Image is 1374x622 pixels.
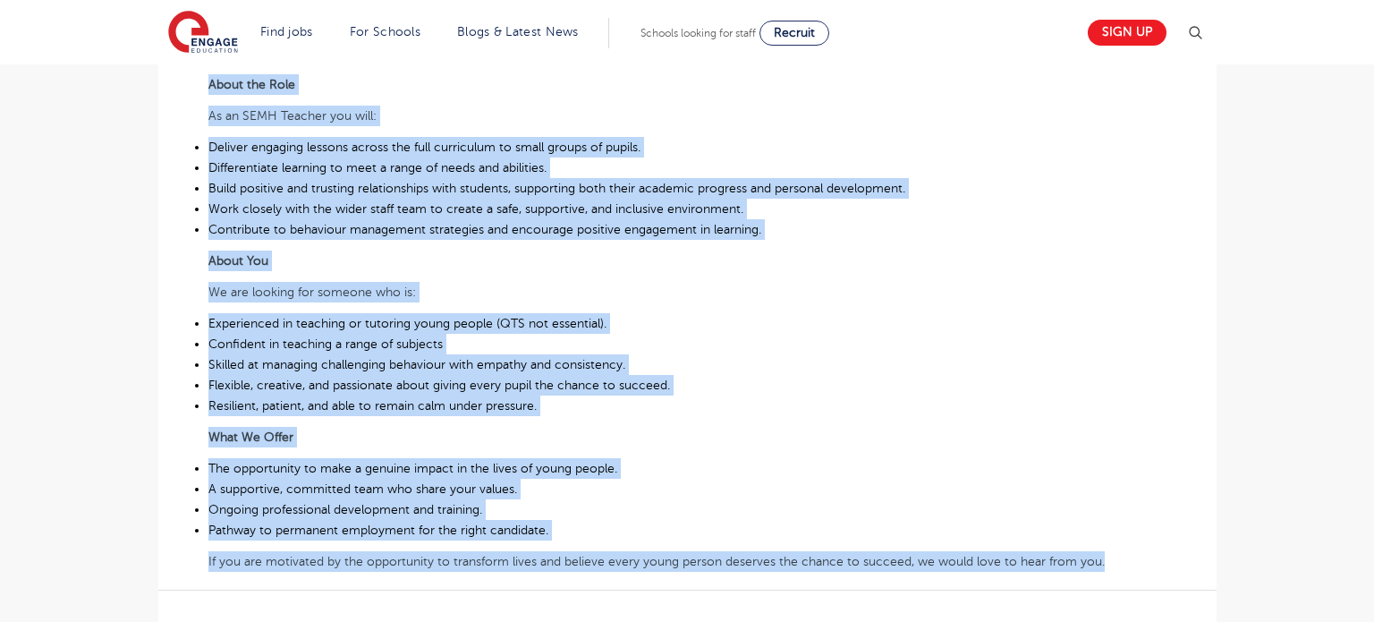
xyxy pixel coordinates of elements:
[208,282,1166,302] p: We are looking for someone who is:
[350,25,420,38] a: For Schools
[208,334,1166,354] li: Confident in teaching a range of subjects
[640,27,756,39] span: Schools looking for staff
[208,137,1166,158] li: Deliver engaging lessons across the full curriculum to small groups of pupils.
[208,479,1166,499] li: A supportive, committed team who share your values.
[208,430,293,444] strong: What We Offer
[208,178,1166,199] li: Build positive and trusting relationships with students, supporting both their academic progress ...
[260,25,313,38] a: Find jobs
[208,375,1166,396] li: Flexible, creative, and passionate about giving every pupil the chance to succeed.
[208,354,1166,375] li: Skilled at managing challenging behaviour with empathy and consistency.
[208,520,1166,541] li: Pathway to permanent employment for the right candidate.
[168,11,238,55] img: Engage Education
[208,106,1166,126] p: As an SEMH Teacher you will:
[208,458,1166,479] li: The opportunity to make a genuine impact in the lives of young people.
[457,25,579,38] a: Blogs & Latest News
[208,254,268,268] b: About You
[759,21,829,46] a: Recruit
[208,396,1166,416] li: Resilient, patient, and able to remain calm under pressure.
[208,313,1166,334] li: Experienced in teaching or tutoring young people (QTS not essential).
[208,78,295,91] b: About the Role
[208,499,1166,520] li: Ongoing professional development and training.
[774,26,815,39] span: Recruit
[208,219,1166,240] li: Contribute to behaviour management strategies and encourage positive engagement in learning.
[208,199,1166,219] li: Work closely with the wider staff team to create a safe, supportive, and inclusive environment.
[208,551,1166,572] p: If you are motivated by the opportunity to transform lives and believe every young person deserve...
[208,158,1166,178] li: Differentiate learning to meet a range of needs and abilities.
[1088,20,1166,46] a: Sign up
